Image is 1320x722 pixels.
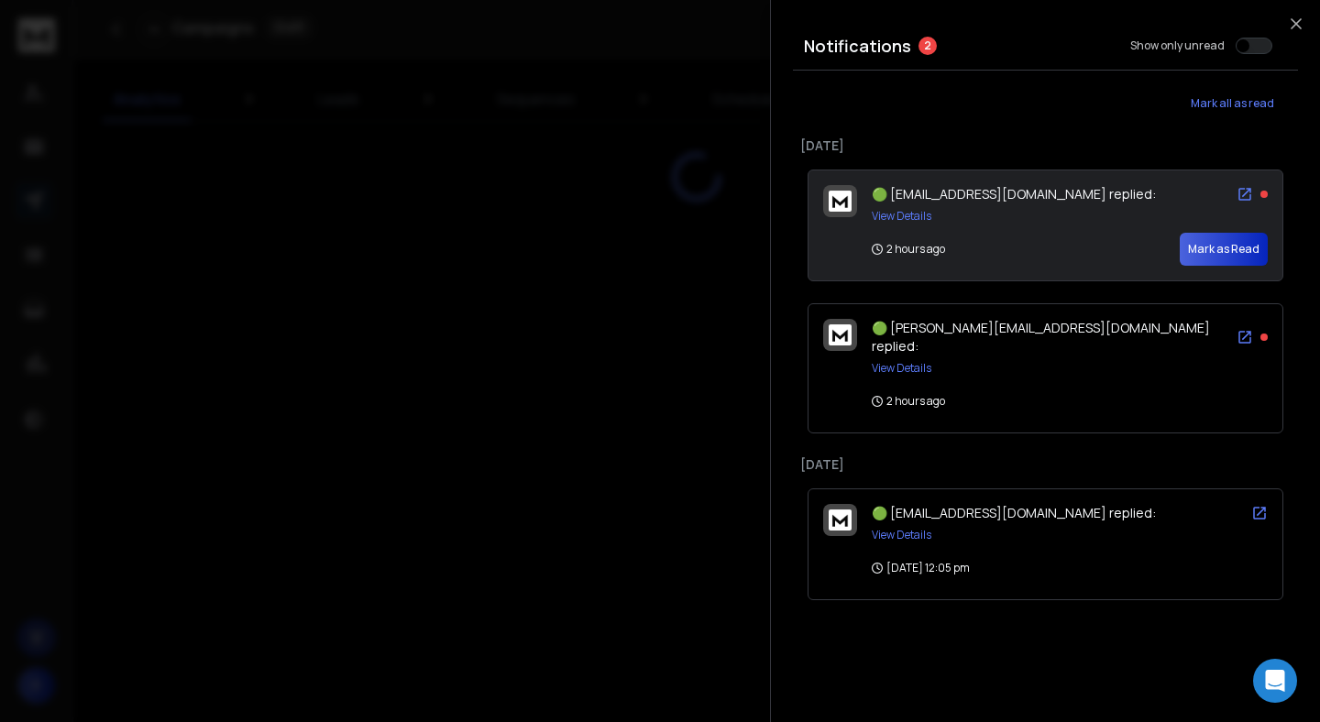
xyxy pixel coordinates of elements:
[872,242,945,257] p: 2 hours ago
[872,209,931,224] button: View Details
[872,319,1210,355] span: 🟢 [PERSON_NAME][EMAIL_ADDRESS][DOMAIN_NAME] replied:
[1130,38,1225,53] label: Show only unread
[872,528,931,542] button: View Details
[1180,233,1268,266] button: Mark as Read
[1253,659,1297,703] div: Open Intercom Messenger
[872,185,1156,202] span: 🟢 [EMAIL_ADDRESS][DOMAIN_NAME] replied:
[829,324,852,345] img: logo
[800,137,1291,155] p: [DATE]
[872,394,945,409] p: 2 hours ago
[1166,85,1298,122] button: Mark all as read
[804,33,911,59] h3: Notifications
[872,361,931,376] button: View Details
[1191,96,1274,111] span: Mark all as read
[829,191,852,212] img: logo
[872,504,1156,521] span: 🟢 [EMAIL_ADDRESS][DOMAIN_NAME] replied:
[872,561,970,575] p: [DATE] 12:05 pm
[918,37,937,55] span: 2
[800,455,1291,474] p: [DATE]
[829,509,852,531] img: logo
